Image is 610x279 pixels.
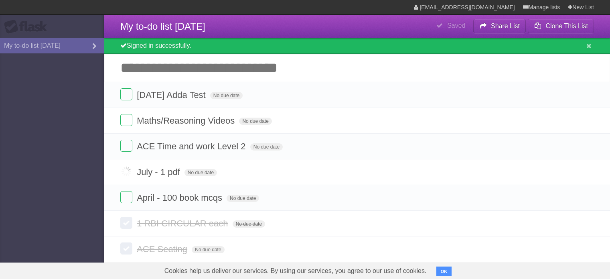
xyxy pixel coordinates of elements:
[473,19,526,33] button: Share List
[137,90,208,100] span: [DATE] Adda Test
[104,38,610,54] div: Signed in successfully.
[120,21,205,32] span: My to-do list [DATE]
[120,140,132,152] label: Done
[227,195,259,202] span: No due date
[528,19,594,33] button: Clone This List
[250,143,283,151] span: No due date
[137,116,237,126] span: Maths/Reasoning Videos
[447,22,465,29] b: Saved
[137,244,189,254] span: ACE Seating
[120,114,132,126] label: Done
[120,217,132,229] label: Done
[120,242,132,255] label: Done
[545,22,588,29] b: Clone This List
[239,118,272,125] span: No due date
[192,246,224,253] span: No due date
[233,220,265,228] span: No due date
[120,88,132,100] label: Done
[436,267,452,276] button: OK
[120,191,132,203] label: Done
[491,22,520,29] b: Share List
[137,141,247,151] span: ACE Time and work Level 2
[210,92,243,99] span: No due date
[137,167,182,177] span: July - 1 pdf
[184,169,217,176] span: No due date
[120,165,132,177] label: Done
[137,193,224,203] span: April - 100 book mcqs
[137,218,230,228] span: 1 RBI CIRCULAR each
[4,20,52,34] div: Flask
[156,263,435,279] span: Cookies help us deliver our services. By using our services, you agree to our use of cookies.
